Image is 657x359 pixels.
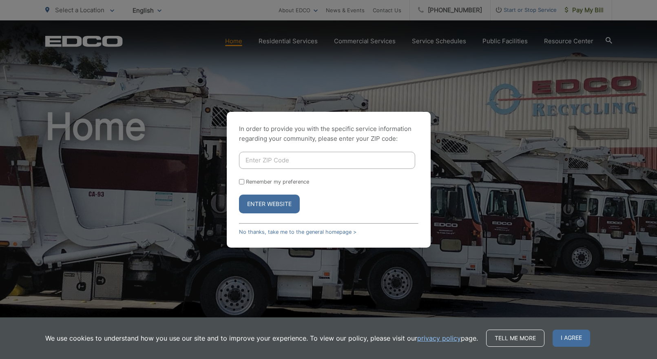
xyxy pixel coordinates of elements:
[486,330,544,347] a: Tell me more
[45,333,478,343] p: We use cookies to understand how you use our site and to improve your experience. To view our pol...
[553,330,590,347] span: I agree
[239,152,415,169] input: Enter ZIP Code
[239,124,418,144] p: In order to provide you with the specific service information regarding your community, please en...
[417,333,461,343] a: privacy policy
[239,229,356,235] a: No thanks, take me to the general homepage >
[246,179,309,185] label: Remember my preference
[239,195,300,213] button: Enter Website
